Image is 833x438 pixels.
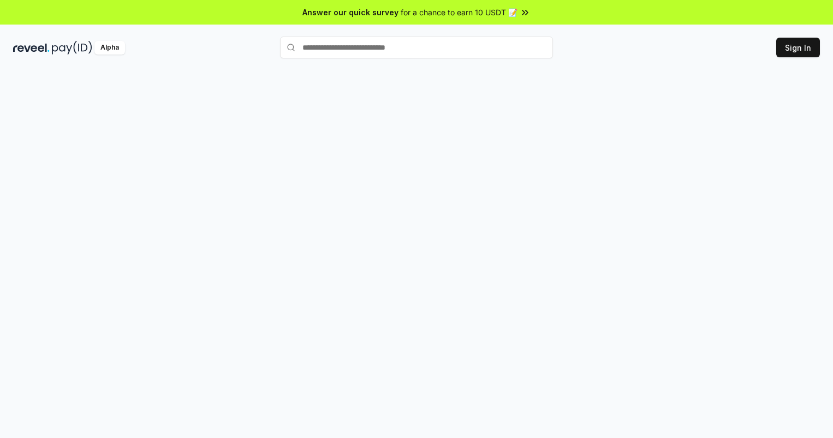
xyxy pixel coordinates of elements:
span: Answer our quick survey [302,7,398,18]
img: pay_id [52,41,92,55]
button: Sign In [776,38,820,57]
div: Alpha [94,41,125,55]
img: reveel_dark [13,41,50,55]
span: for a chance to earn 10 USDT 📝 [401,7,517,18]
